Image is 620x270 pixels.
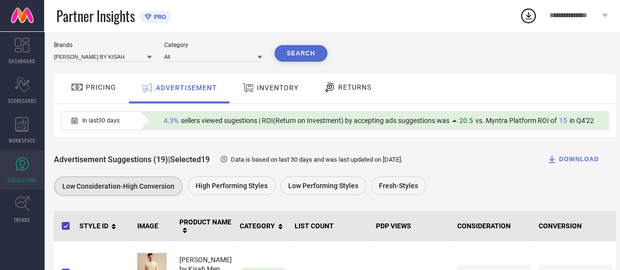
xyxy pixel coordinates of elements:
th: PRODUCT NAME [175,211,236,242]
span: Advertisement Suggestions (19) [54,155,168,164]
div: Category [164,42,262,49]
span: Data is based on last 30 days and was last updated on [DATE] . [231,156,402,163]
span: 20.5 [459,117,473,124]
th: CONVERSION [535,211,616,242]
span: Fresh-Styles [379,182,418,190]
span: 15 [559,117,567,124]
span: Partner Insights [56,6,135,26]
span: DASHBOARD [9,57,35,65]
span: INVENTORY [257,84,298,92]
span: WORKSPACE [9,137,36,144]
th: STYLE ID [75,211,133,242]
span: in Q4'22 [570,117,594,124]
div: Percentage of sellers who have viewed suggestions for the current Insight Type [159,114,599,127]
span: Low Consideration-High Conversion [62,182,174,190]
div: Open download list [520,7,537,25]
span: sellers viewed sugestions | ROI(Return on Investment) by accepting ads suggestions was [181,117,449,124]
th: IMAGE [133,211,175,242]
span: SUGGESTIONS [7,176,37,184]
span: | [168,155,170,164]
div: DOWNLOAD [547,154,599,164]
span: 4.3% [164,117,178,124]
div: Brands [54,42,152,49]
button: Search [274,45,327,62]
span: RETURNS [338,83,372,91]
span: PRO [151,13,166,21]
span: TRENDS [14,216,30,223]
button: DOWNLOAD [535,149,611,169]
th: PDP VIEWS [372,211,453,242]
th: LIST COUNT [291,211,372,242]
span: High Performing Styles [196,182,268,190]
span: In last 30 days [82,117,120,124]
span: vs. Myntra Platform ROI of [475,117,557,124]
span: ADVERTISEMENT [156,84,217,92]
span: Low Performing Styles [288,182,358,190]
th: CATEGORY [236,211,291,242]
span: PRICING [86,83,116,91]
span: SCORECARDS [8,97,37,104]
span: Selected 19 [170,155,210,164]
th: CONSIDERATION [453,211,535,242]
